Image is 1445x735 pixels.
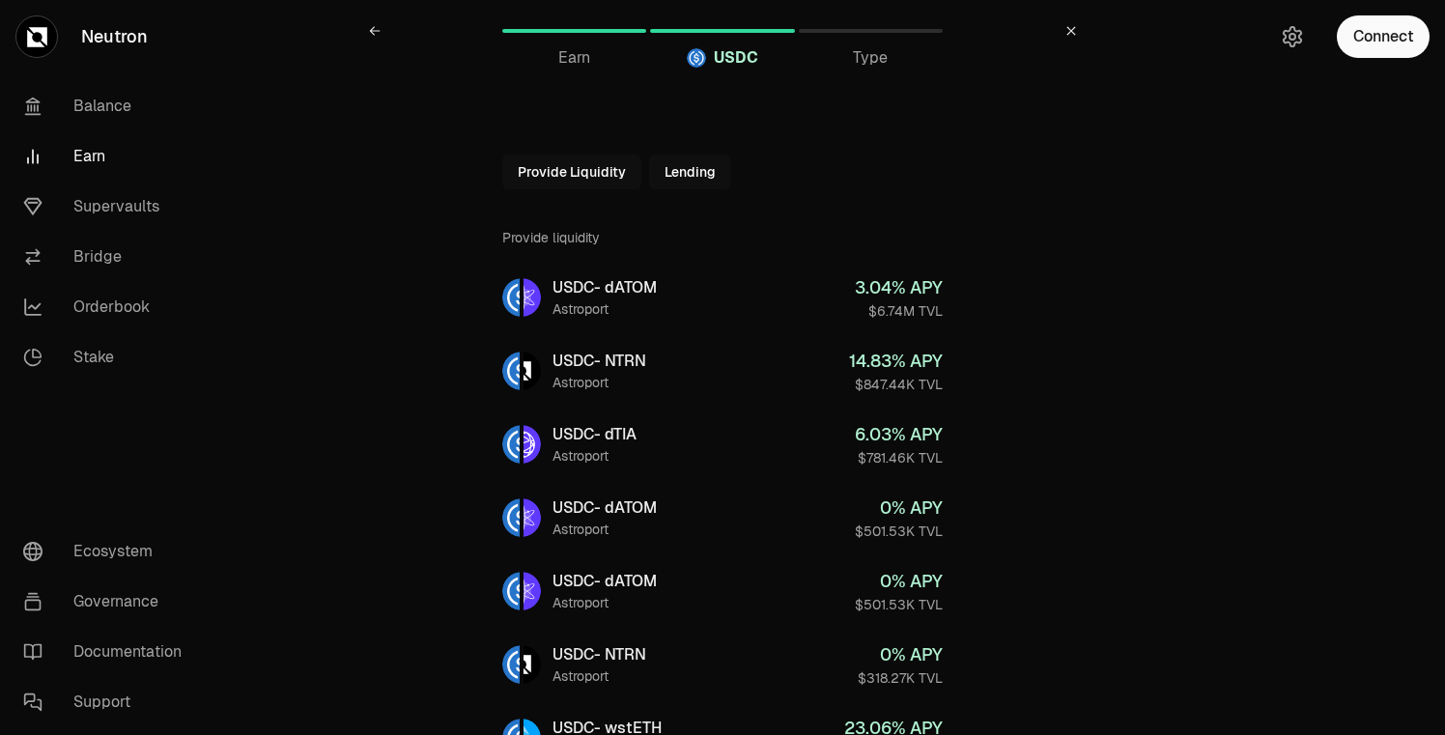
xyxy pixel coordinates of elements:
[855,448,943,467] div: $781.46K TVL
[524,498,541,537] img: dATOM
[487,556,958,626] a: USDCdATOMUSDC- dATOMAstroport0% APY$501.53K TVL
[8,282,209,332] a: Orderbook
[487,410,958,479] a: USDCdTIAUSDC- dTIAAstroport6.03% APY$781.46K TVL
[8,677,209,727] a: Support
[8,577,209,627] a: Governance
[687,48,706,68] img: USDC
[8,627,209,677] a: Documentation
[1337,15,1430,58] button: Connect
[650,8,794,54] a: USDCUSDC
[502,278,520,317] img: USDC
[552,643,646,666] div: USDC - NTRN
[855,568,943,595] div: 0 % APY
[552,299,657,319] div: Astroport
[524,425,541,464] img: dTIA
[502,498,520,537] img: USDC
[502,352,520,390] img: USDC
[855,522,943,541] div: $501.53K TVL
[714,46,758,70] span: USDC
[858,641,943,668] div: 0 % APY
[855,595,943,614] div: $501.53K TVL
[8,332,209,382] a: Stake
[858,668,943,688] div: $318.27K TVL
[502,155,641,189] button: Provide Liquidity
[855,495,943,522] div: 0 % APY
[552,446,637,466] div: Astroport
[853,46,888,70] span: Type
[502,572,520,610] img: USDC
[552,496,657,520] div: USDC - dATOM
[552,423,637,446] div: USDC - dTIA
[855,274,943,301] div: 3.04 % APY
[552,666,646,686] div: Astroport
[8,182,209,232] a: Supervaults
[552,593,657,612] div: Astroport
[524,572,541,610] img: dATOM
[502,645,520,684] img: USDC
[8,526,209,577] a: Ecosystem
[8,232,209,282] a: Bridge
[552,350,646,373] div: USDC - NTRN
[552,520,657,539] div: Astroport
[855,301,943,321] div: $6.74M TVL
[558,46,590,70] span: Earn
[487,483,958,552] a: USDCdATOMUSDC- dATOMAstroport0% APY$501.53K TVL
[552,373,646,392] div: Astroport
[524,645,541,684] img: NTRN
[552,570,657,593] div: USDC - dATOM
[487,630,958,699] a: USDCNTRNUSDC- NTRNAstroport0% APY$318.27K TVL
[649,155,731,189] button: Lending
[552,276,657,299] div: USDC - dATOM
[502,212,943,263] div: Provide liquidity
[8,81,209,131] a: Balance
[8,131,209,182] a: Earn
[849,348,943,375] div: 14.83 % APY
[487,263,958,332] a: USDCdATOMUSDC- dATOMAstroport3.04% APY$6.74M TVL
[487,336,958,406] a: USDCNTRNUSDC- NTRNAstroport14.83% APY$847.44K TVL
[524,352,541,390] img: NTRN
[849,375,943,394] div: $847.44K TVL
[855,421,943,448] div: 6.03 % APY
[502,425,520,464] img: USDC
[524,278,541,317] img: dATOM
[502,8,646,54] a: Earn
